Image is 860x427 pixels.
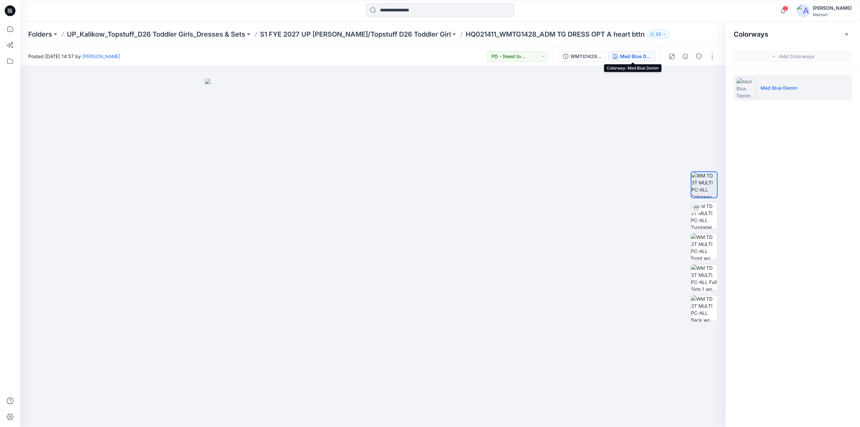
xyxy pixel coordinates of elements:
a: UP_Kalikow_Topstuff_D26 Toddler Girls_Dresses & Sets [67,30,245,39]
a: Folders [28,30,52,39]
div: [PERSON_NAME] [813,4,852,12]
p: HQ021411_WMTG1428_ADM TG DRESS OPT A heart bttn [466,30,645,39]
div: Med Blue Denim [620,53,651,60]
span: 2 [783,6,788,11]
img: WM TD 3T MULTI PC-ALL Turntable with Avatar [691,203,717,229]
a: [PERSON_NAME] [82,53,120,59]
button: Details [680,51,691,62]
h2: Colorways [734,30,768,38]
a: S1 FYE 2027 UP [PERSON_NAME]/Topstuff D26 Toddler Girl [260,30,451,39]
img: avatar [797,4,810,17]
button: Med Blue Denim [608,51,655,62]
p: 33 [656,31,661,38]
button: 33 [647,30,670,39]
p: Med Blue Denim [761,84,797,91]
div: Walmart [813,12,852,17]
div: WMTG1428_ADM TG DRESS OPT A_DENIM colorway 6.9 [570,53,601,60]
button: WMTG1428_ADM TG DRESS OPT A_DENIM colorway 6.9 [559,51,606,62]
img: Med Blue Denim [736,78,757,98]
img: WM TD 3T MULTI PC-ALL Back wo Avatar [691,295,717,322]
span: Posted [DATE] 14:57 by [28,53,120,60]
img: WM TD 3T MULTI PC-ALL Full Side 1 wo Avatar [691,264,717,291]
img: WM TD 3T MULTI PC-ALL Colorway wo Avatar [691,172,717,198]
img: WM TD 3T MULTI PC-ALL Front wo Avatar [691,233,717,260]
